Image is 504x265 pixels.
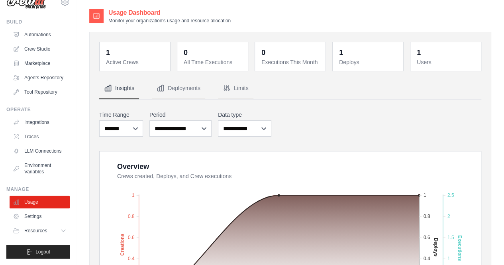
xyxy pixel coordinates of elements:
[447,235,454,240] tspan: 1.5
[10,57,70,70] a: Marketplace
[424,214,430,219] tspan: 0.8
[6,245,70,259] button: Logout
[99,111,143,119] label: Time Range
[10,210,70,223] a: Settings
[433,238,439,257] text: Deploys
[117,161,149,172] div: Overview
[117,172,471,180] dt: Crews created, Deploys, and Crew executions
[339,47,343,58] div: 1
[447,214,450,219] tspan: 2
[152,78,205,99] button: Deployments
[10,28,70,41] a: Automations
[132,192,135,198] tspan: 1
[447,256,450,261] tspan: 1
[128,235,135,240] tspan: 0.6
[424,256,430,261] tspan: 0.4
[424,235,430,240] tspan: 0.6
[24,228,47,234] span: Resources
[106,47,110,58] div: 1
[447,192,454,198] tspan: 2.5
[10,130,70,143] a: Traces
[10,145,70,157] a: LLM Connections
[218,78,253,99] button: Limits
[339,58,398,66] dt: Deploys
[128,214,135,219] tspan: 0.8
[184,58,243,66] dt: All Time Executions
[99,78,481,99] nav: Tabs
[99,78,139,99] button: Insights
[10,116,70,129] a: Integrations
[149,111,212,119] label: Period
[457,236,463,261] text: Executions
[108,8,231,18] h2: Usage Dashboard
[10,224,70,237] button: Resources
[218,111,271,119] label: Data type
[184,47,188,58] div: 0
[35,249,50,255] span: Logout
[10,71,70,84] a: Agents Repository
[10,43,70,55] a: Crew Studio
[6,186,70,192] div: Manage
[120,234,125,256] text: Creations
[6,106,70,113] div: Operate
[128,256,135,261] tspan: 0.4
[10,86,70,98] a: Tool Repository
[6,19,70,25] div: Build
[424,192,426,198] tspan: 1
[261,47,265,58] div: 0
[417,58,476,66] dt: Users
[108,18,231,24] p: Monitor your organization's usage and resource allocation
[10,196,70,208] a: Usage
[261,58,321,66] dt: Executions This Month
[106,58,165,66] dt: Active Crews
[417,47,421,58] div: 1
[10,159,70,178] a: Environment Variables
